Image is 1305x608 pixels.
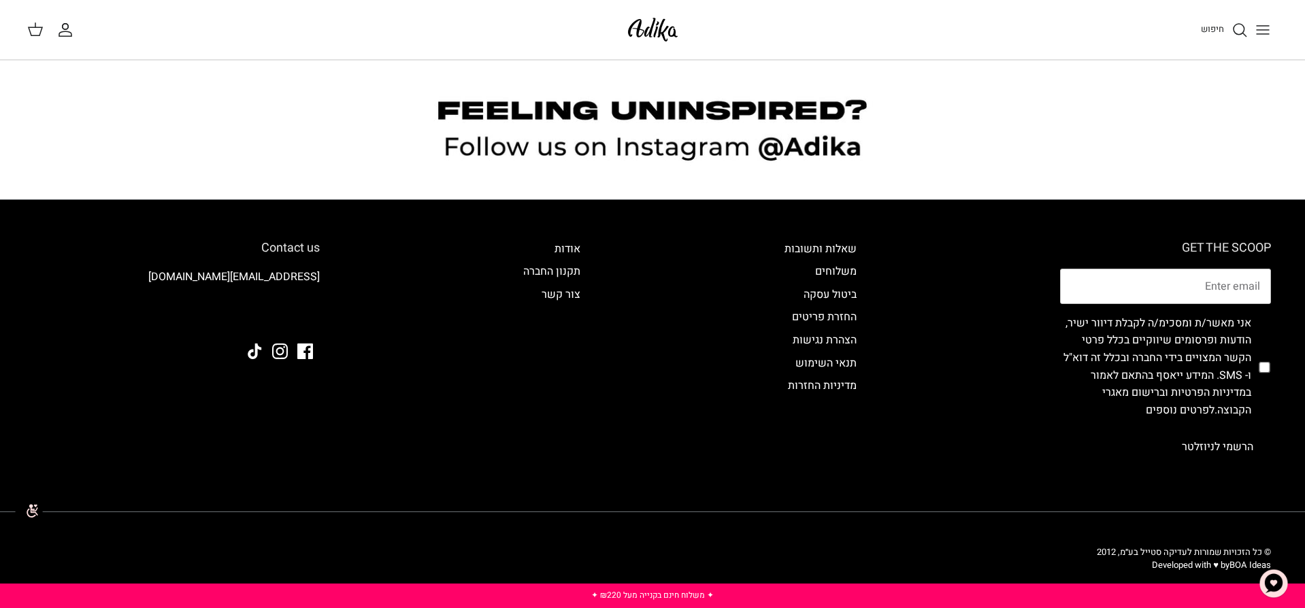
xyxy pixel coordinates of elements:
a: Tiktok [247,343,263,359]
a: מדיניות החזרות [788,377,857,394]
a: הצהרת נגישות [793,332,857,348]
img: accessibility_icon02.svg [10,492,48,529]
a: Facebook [297,343,313,359]
input: Email [1060,269,1271,304]
div: Secondary navigation [510,241,594,465]
a: BOA Ideas [1229,558,1271,571]
a: משלוחים [815,263,857,280]
a: חיפוש [1201,22,1248,38]
span: חיפוש [1201,22,1224,35]
p: Developed with ♥ by [1097,559,1271,571]
a: תנאי השימוש [795,355,857,371]
button: Toggle menu [1248,15,1278,45]
h6: Contact us [34,241,320,256]
a: החשבון שלי [57,22,79,38]
a: צור קשר [542,286,580,303]
a: [EMAIL_ADDRESS][DOMAIN_NAME] [148,269,320,285]
a: תקנון החברה [523,263,580,280]
img: Adika IL [282,307,320,324]
h6: GET THE SCOOP [1060,241,1271,256]
a: ביטול עסקה [804,286,857,303]
label: אני מאשר/ת ומסכימ/ה לקבלת דיוור ישיר, הודעות ופרסומים שיווקיים בכלל פרטי הקשר המצויים בידי החברה ... [1060,315,1251,420]
a: אודות [555,241,580,257]
a: שאלות ותשובות [784,241,857,257]
img: Adika IL [624,14,682,46]
a: Instagram [272,343,288,359]
div: Secondary navigation [771,241,870,465]
a: לפרטים נוספים [1146,402,1215,418]
button: צ'אט [1253,563,1294,604]
a: החזרת פריטים [792,309,857,325]
span: © כל הזכויות שמורות לעדיקה סטייל בע״מ, 2012 [1097,545,1271,558]
a: ✦ משלוח חינם בקנייה מעל ₪220 ✦ [591,589,714,601]
button: הרשמי לניוזלטר [1164,430,1271,464]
